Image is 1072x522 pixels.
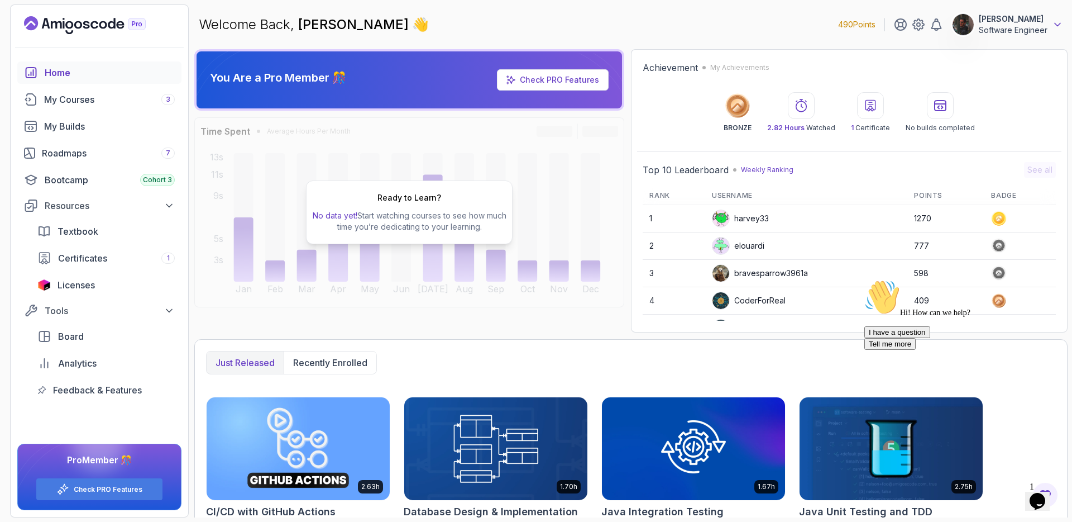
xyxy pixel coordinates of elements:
[712,264,808,282] div: bravesparrow3961a
[17,169,181,191] a: bootcamp
[45,304,175,317] div: Tools
[293,356,367,369] p: Recently enrolled
[712,319,775,337] div: Apply5489
[799,504,932,520] h2: Java Unit Testing and TDD
[58,330,84,343] span: Board
[45,66,175,79] div: Home
[710,63,769,72] p: My Achievements
[31,325,181,348] a: board
[284,352,376,374] button: Recently enrolled
[712,210,729,227] img: default monster avatar
[712,238,729,254] img: default monster avatar
[31,274,181,296] a: licenses
[45,199,175,212] div: Resources
[952,13,1063,36] button: user profile image[PERSON_NAME]Software Engineer
[206,504,336,520] h2: CI/CD with GitHub Actions
[207,352,284,374] button: Just released
[724,124,752,132] p: BRONZE
[31,379,181,401] a: feedback
[906,124,975,132] p: No builds completed
[979,13,1047,25] p: [PERSON_NAME]
[758,482,775,491] p: 1.67h
[216,356,275,369] p: Just released
[17,196,181,216] button: Resources
[907,187,984,205] th: Points
[712,237,764,255] div: elouardi
[4,51,70,63] button: I have a question
[4,4,40,40] img: :wave:
[1025,477,1061,511] iframe: chat widget
[643,260,705,287] td: 3
[210,70,346,86] p: You Are a Pro Member 🎊
[37,279,51,291] img: jetbrains icon
[851,124,890,132] p: Certificate
[412,16,429,34] span: 👋
[712,320,729,336] img: user profile image
[58,278,95,292] span: Licenses
[643,163,729,177] h2: Top 10 Leaderboard
[907,205,984,232] td: 1270
[36,478,163,501] button: Check PRO Features
[643,205,705,232] td: 1
[705,187,907,205] th: Username
[643,187,705,205] th: Rank
[404,504,578,520] h2: Database Design & Implementation
[31,247,181,269] a: certificates
[311,210,508,232] p: Start watching courses to see how much time you’re dedicating to your learning.
[979,25,1047,36] p: Software Engineer
[712,210,769,227] div: harvey33
[643,232,705,260] td: 2
[31,352,181,374] a: analytics
[601,504,724,520] h2: Java Integration Testing
[17,61,181,84] a: home
[166,149,170,158] span: 7
[712,292,729,309] img: user profile image
[560,482,577,491] p: 1.70h
[520,75,599,84] a: Check PRO Features
[955,482,973,491] p: 2.75h
[953,14,974,35] img: user profile image
[58,251,107,265] span: Certificates
[361,482,380,491] p: 2.63h
[74,485,142,494] a: Check PRO Features
[17,301,181,321] button: Tools
[1024,162,1056,178] button: See all
[497,69,609,91] a: Check PRO Features
[44,93,175,106] div: My Courses
[643,61,698,74] h2: Achievement
[984,187,1056,205] th: Badge
[207,397,390,500] img: CI/CD with GitHub Actions card
[4,34,111,42] span: Hi! How can we help?
[53,383,142,397] span: Feedback & Features
[199,16,429,34] p: Welcome Back,
[17,142,181,164] a: roadmaps
[907,260,984,287] td: 598
[643,315,705,342] td: 5
[907,232,984,260] td: 777
[167,254,170,263] span: 1
[4,4,205,75] div: 👋Hi! How can we help?I have a questionTell me more
[42,146,175,160] div: Roadmaps
[851,124,854,132] span: 1
[45,173,175,187] div: Bootcamp
[17,115,181,137] a: builds
[838,19,875,30] p: 490 Points
[741,165,793,174] p: Weekly Ranking
[298,16,412,32] span: [PERSON_NAME]
[767,124,835,132] p: Watched
[643,287,705,315] td: 4
[31,220,181,243] a: textbook
[24,16,171,34] a: Landing page
[767,124,805,132] span: 2.82 Hours
[58,357,97,370] span: Analytics
[404,397,587,500] img: Database Design & Implementation card
[377,192,441,203] h2: Ready to Learn?
[166,95,170,104] span: 3
[800,397,983,500] img: Java Unit Testing and TDD card
[4,63,56,75] button: Tell me more
[712,292,786,310] div: CoderForReal
[44,120,175,133] div: My Builds
[712,265,729,282] img: user profile image
[143,175,172,184] span: Cohort 3
[313,211,357,220] span: No data yet!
